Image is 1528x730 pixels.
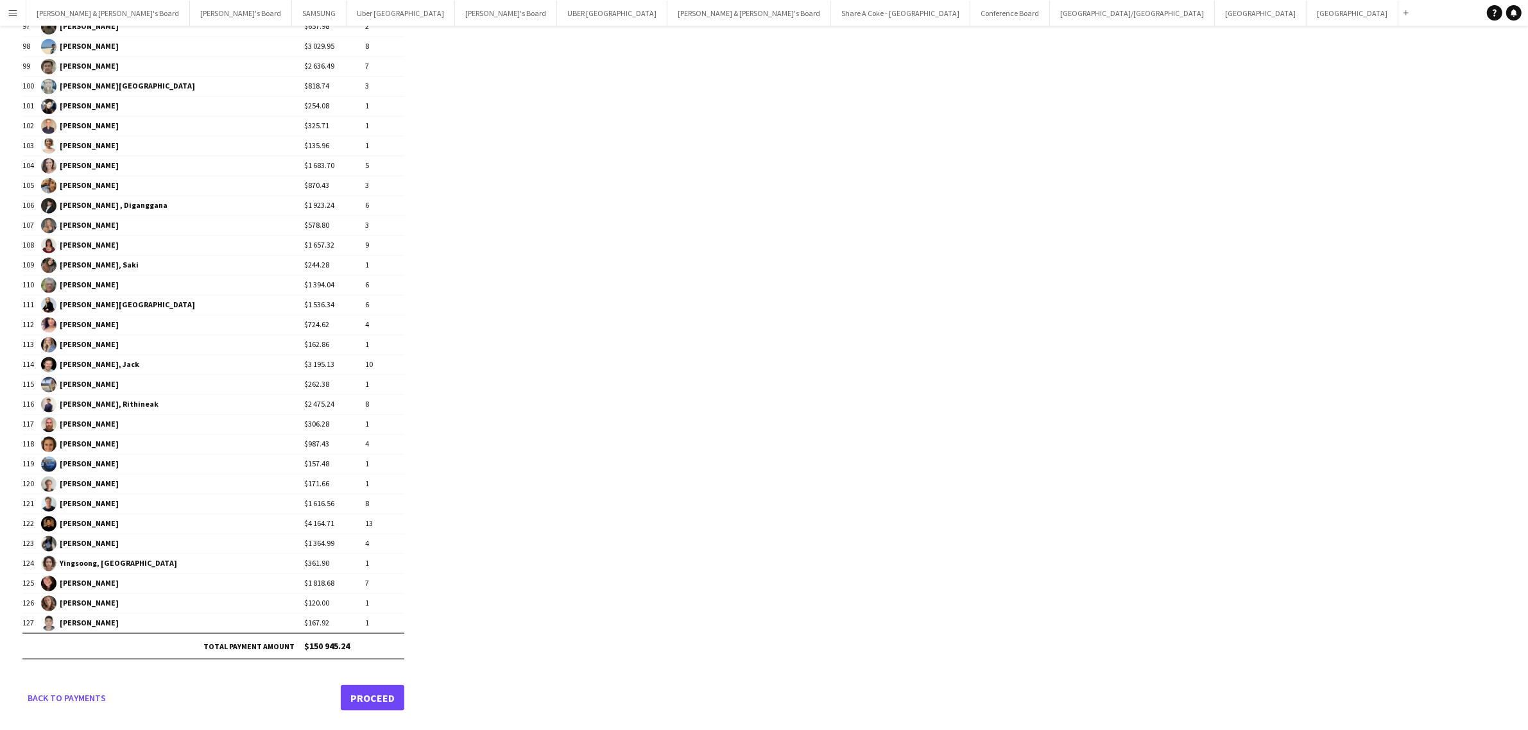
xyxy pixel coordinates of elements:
td: $150 945.24 [304,633,404,659]
td: 3 [365,216,404,235]
span: [PERSON_NAME] [41,596,304,611]
td: 99 [22,56,41,76]
td: $724.62 [304,315,365,335]
button: Share A Coke - [GEOGRAPHIC_DATA] [831,1,970,26]
span: [PERSON_NAME] , Diganggana [41,198,304,214]
td: 4 [365,434,404,454]
td: $120.00 [304,593,365,613]
td: $818.74 [304,76,365,96]
button: [PERSON_NAME]'s Board [455,1,557,26]
td: 127 [22,613,41,633]
td: 105 [22,176,41,196]
td: $3 029.95 [304,37,365,56]
td: $361.90 [304,554,365,573]
td: $1 616.56 [304,494,365,514]
td: 123 [22,534,41,554]
td: $2 636.49 [304,56,365,76]
td: 1 [365,116,404,136]
td: 1 [365,474,404,494]
td: 103 [22,136,41,156]
td: 2 [365,17,404,37]
span: [PERSON_NAME] [41,218,304,233]
span: [PERSON_NAME] [41,19,304,35]
td: 1 [365,96,404,116]
td: $1 536.34 [304,295,365,315]
button: UBER [GEOGRAPHIC_DATA] [557,1,667,26]
span: [PERSON_NAME] [41,516,304,532]
td: $657.98 [304,17,365,37]
button: SAMSUNG [292,1,347,26]
span: [PERSON_NAME] [41,158,304,174]
td: 1 [365,414,404,434]
td: 126 [22,593,41,613]
td: $3 195.13 [304,355,365,375]
td: 107 [22,216,41,235]
td: 124 [22,554,41,573]
td: 113 [22,335,41,355]
td: $870.43 [304,176,365,196]
td: $1 683.70 [304,156,365,176]
span: [PERSON_NAME] [41,59,304,74]
td: 121 [22,494,41,514]
td: $1 818.68 [304,573,365,593]
td: Total payment amount [22,633,304,659]
td: 6 [365,196,404,216]
td: 6 [365,275,404,295]
button: Uber [GEOGRAPHIC_DATA] [347,1,455,26]
button: [PERSON_NAME] & [PERSON_NAME]'s Board [26,1,190,26]
td: 10 [365,355,404,375]
span: [PERSON_NAME] [41,477,304,492]
td: 118 [22,434,41,454]
td: 1 [365,613,404,633]
span: [PERSON_NAME] [41,318,304,333]
td: 104 [22,156,41,176]
button: [PERSON_NAME] & [PERSON_NAME]'s Board [667,1,831,26]
td: 98 [22,37,41,56]
td: $1 394.04 [304,275,365,295]
td: 4 [365,315,404,335]
td: 1 [365,255,404,275]
td: 1 [365,375,404,395]
span: [PERSON_NAME] [41,139,304,154]
td: 9 [365,235,404,255]
td: $254.08 [304,96,365,116]
td: 109 [22,255,41,275]
td: 1 [365,593,404,613]
a: Proceed [341,685,404,711]
span: [PERSON_NAME] [41,616,304,631]
span: [PERSON_NAME] [41,417,304,432]
td: 3 [365,76,404,96]
span: [PERSON_NAME], Rithineak [41,397,304,412]
button: Conference Board [970,1,1050,26]
td: 117 [22,414,41,434]
span: [PERSON_NAME] [41,576,304,591]
td: $578.80 [304,216,365,235]
td: $1 923.24 [304,196,365,216]
td: 7 [365,573,404,593]
td: 114 [22,355,41,375]
td: 119 [22,454,41,474]
td: 122 [22,514,41,534]
span: [PERSON_NAME] [41,278,304,293]
td: 97 [22,17,41,37]
td: $1 657.32 [304,235,365,255]
td: 115 [22,375,41,395]
td: 1 [365,554,404,573]
td: 110 [22,275,41,295]
td: $4 164.71 [304,514,365,534]
td: 8 [365,494,404,514]
td: 13 [365,514,404,534]
span: [PERSON_NAME] [41,178,304,194]
td: 106 [22,196,41,216]
td: 102 [22,116,41,136]
td: $2 475.24 [304,395,365,414]
td: 120 [22,474,41,494]
span: [PERSON_NAME], Saki [41,258,304,273]
td: $1 364.99 [304,534,365,554]
button: [GEOGRAPHIC_DATA] [1307,1,1398,26]
td: 100 [22,76,41,96]
span: [PERSON_NAME][GEOGRAPHIC_DATA] [41,79,304,94]
span: [PERSON_NAME] [41,337,304,353]
span: [PERSON_NAME] [41,39,304,55]
td: 1 [365,454,404,474]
